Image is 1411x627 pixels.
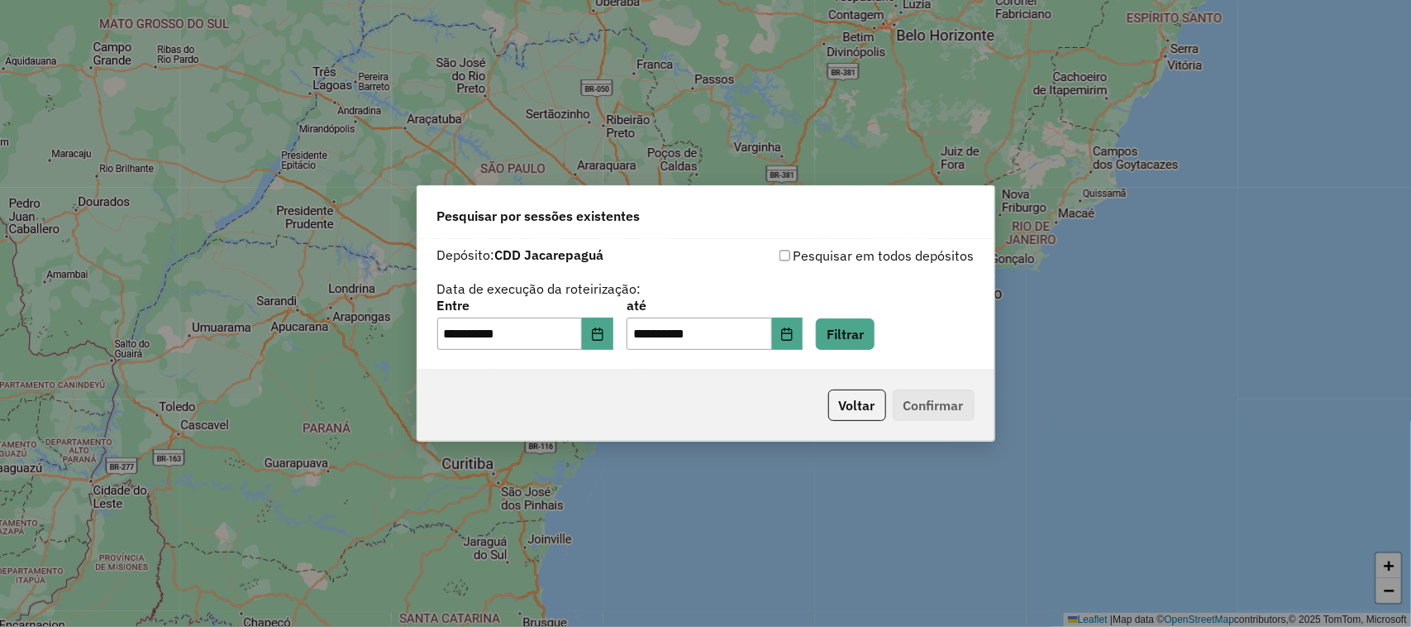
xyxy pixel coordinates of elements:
button: Filtrar [816,318,875,350]
button: Choose Date [772,318,803,351]
label: Entre [437,295,613,315]
label: até [627,295,803,315]
span: Pesquisar por sessões existentes [437,206,641,226]
button: Choose Date [582,318,613,351]
label: Depósito: [437,245,604,265]
div: Pesquisar em todos depósitos [706,246,975,266]
label: Data de execução da roteirização: [437,279,641,299]
strong: CDD Jacarepaguá [495,246,604,263]
button: Voltar [828,390,886,421]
